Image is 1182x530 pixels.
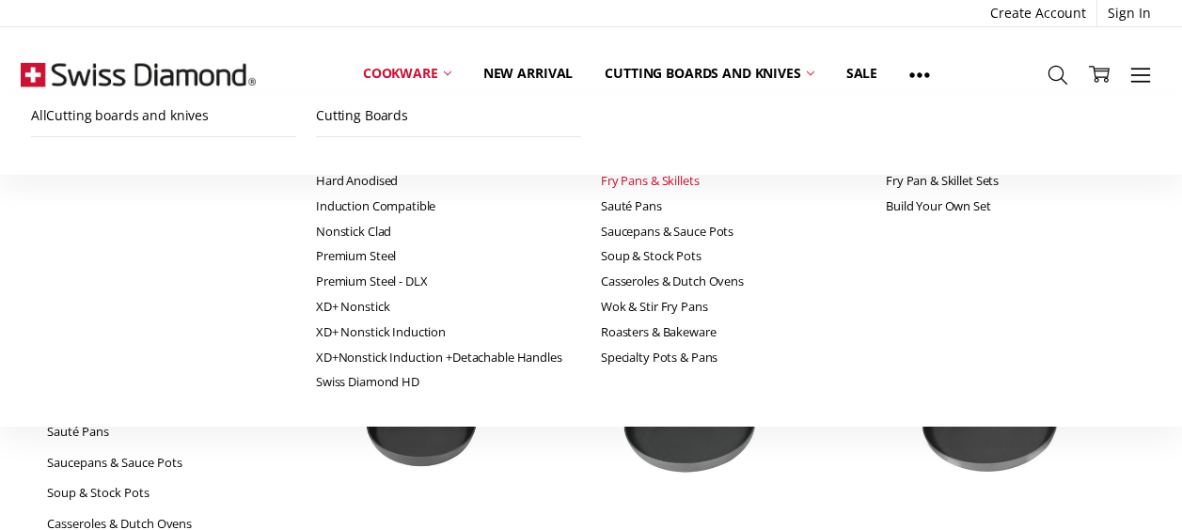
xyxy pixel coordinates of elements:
a: Show All [893,53,946,95]
a: Cookware [347,53,467,94]
a: New arrival [467,53,589,94]
a: Cutting Boards [316,95,581,137]
a: Soup & Stock Pots [47,477,290,508]
a: Cutting boards and knives [589,53,830,94]
a: Saucepans & Sauce Pots [47,447,290,478]
img: Free Shipping On Every Order [21,27,256,121]
a: Sauté Pans [47,416,290,447]
a: Sale [830,53,893,94]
